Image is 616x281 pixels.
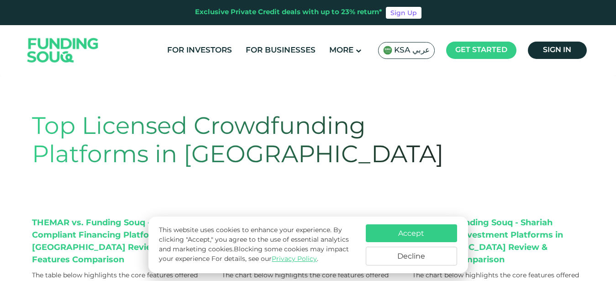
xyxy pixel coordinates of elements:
div: THEMAR vs. Funding Souq - Sharia-Compliant Financing Platforms in [GEOGRAPHIC_DATA] Reviews & Fea... [32,217,204,266]
div: Exclusive Private Credit deals with up to 23% return* [195,7,382,18]
a: Privacy Policy [272,256,317,262]
img: Logo [18,27,108,74]
button: Decline [366,247,457,265]
a: For Investors [165,43,234,58]
a: For Businesses [243,43,318,58]
a: Sign Up [386,7,421,19]
span: Sign in [543,47,571,53]
div: Forus vs. Funding Souq - Shariah Compliant Investment Platforms in [GEOGRAPHIC_DATA] Review & Fea... [412,217,584,266]
span: For details, see our . [211,256,318,262]
h1: Top Licensed Crowdfunding Platforms in [GEOGRAPHIC_DATA] [32,113,474,170]
span: KSA عربي [394,45,430,56]
span: More [329,47,353,54]
span: Get started [455,47,507,53]
button: Accept [366,224,457,242]
a: Sign in [528,42,587,59]
img: SA Flag [383,46,392,55]
span: Blocking some cookies may impact your experience [159,246,349,262]
p: This website uses cookies to enhance your experience. By clicking "Accept," you agree to the use ... [159,226,356,264]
